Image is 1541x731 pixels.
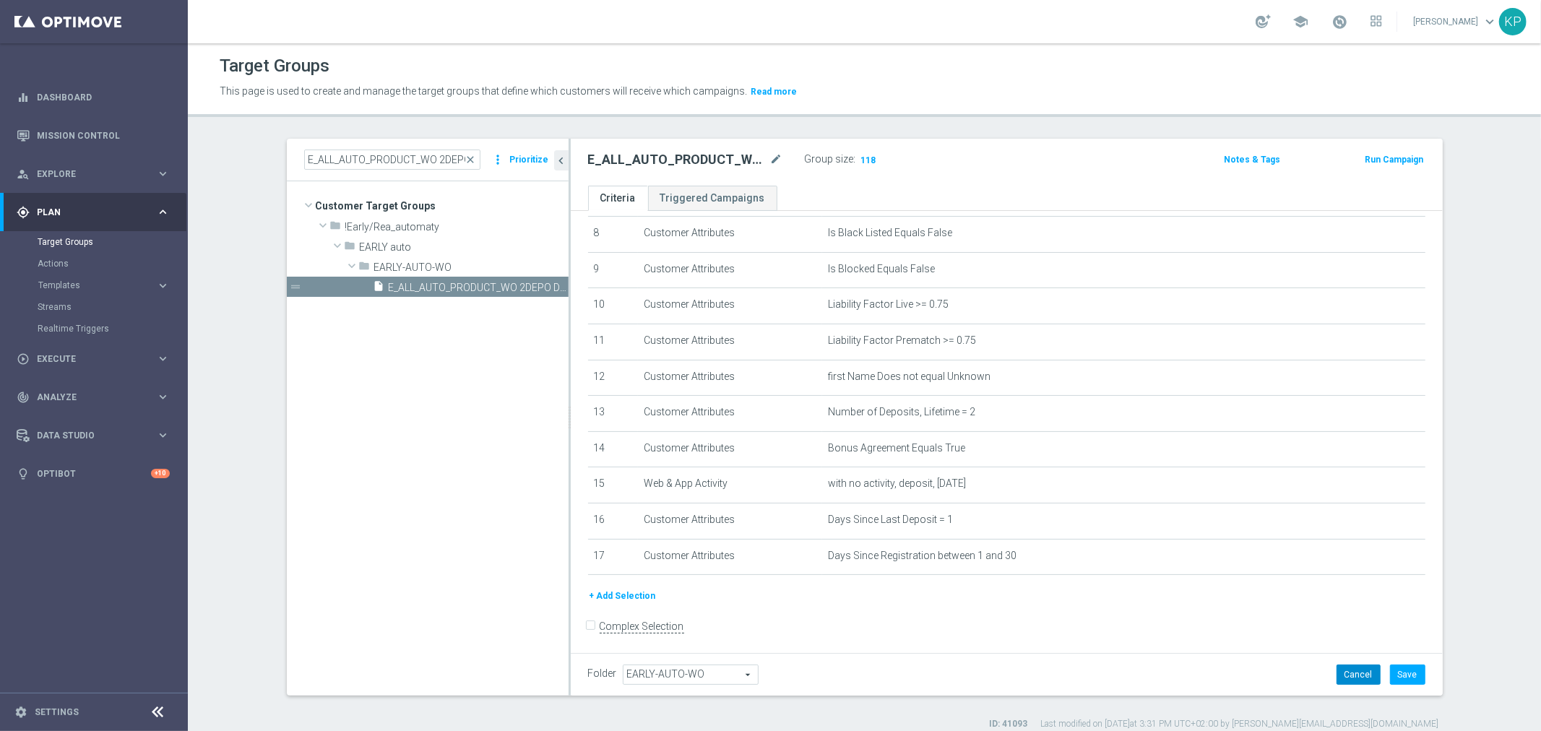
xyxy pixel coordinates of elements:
[588,360,639,396] td: 12
[17,429,156,442] div: Data Studio
[38,280,170,291] button: Templates keyboard_arrow_right
[600,620,684,633] label: Complex Selection
[588,503,639,539] td: 16
[1222,152,1282,168] button: Notes & Tags
[374,261,569,274] span: EARLY-AUTO-WO
[16,468,170,480] button: lightbulb Optibot +10
[588,288,639,324] td: 10
[638,467,822,503] td: Web & App Activity
[16,168,170,180] div: person_search Explore keyboard_arrow_right
[508,150,551,170] button: Prioritize
[588,539,639,575] td: 17
[360,241,569,254] span: EARLY auto
[16,430,170,441] button: Data Studio keyboard_arrow_right
[554,150,569,170] button: chevron_left
[990,718,1028,730] label: ID: 41093
[38,323,150,334] a: Realtime Triggers
[316,196,569,216] span: Customer Target Groups
[828,298,949,311] span: Liability Factor Live >= 0.75
[38,281,156,290] div: Templates
[749,84,798,100] button: Read more
[389,282,569,294] span: E_ALL_AUTO_PRODUCT_WO 2DEPO DAY1_DAILY
[16,392,170,403] button: track_changes Analyze keyboard_arrow_right
[37,355,156,363] span: Execute
[37,393,156,402] span: Analyze
[37,78,170,116] a: Dashboard
[37,116,170,155] a: Mission Control
[38,318,186,339] div: Realtime Triggers
[1412,11,1499,33] a: [PERSON_NAME]keyboard_arrow_down
[491,150,506,170] i: more_vert
[638,503,822,539] td: Customer Attributes
[854,153,856,165] label: :
[638,539,822,575] td: Customer Attributes
[588,186,648,211] a: Criteria
[1337,665,1381,685] button: Cancel
[828,334,976,347] span: Liability Factor Prematch >= 0.75
[1041,718,1439,730] label: Last modified on [DATE] at 3:31 PM UTC+02:00 by [PERSON_NAME][EMAIL_ADDRESS][DOMAIN_NAME]
[38,236,150,248] a: Target Groups
[345,240,356,256] i: folder
[17,454,170,493] div: Optibot
[588,217,639,253] td: 8
[38,281,142,290] span: Templates
[828,227,952,239] span: Is Black Listed Equals False
[638,288,822,324] td: Customer Attributes
[828,442,965,454] span: Bonus Agreement Equals True
[38,301,150,313] a: Streams
[638,396,822,432] td: Customer Attributes
[220,85,747,97] span: This page is used to create and manage the target groups that define which customers will receive...
[156,205,170,219] i: keyboard_arrow_right
[17,467,30,480] i: lightbulb
[17,116,170,155] div: Mission Control
[588,151,767,168] h2: E_ALL_AUTO_PRODUCT_WO 2DEPO DAY1_DAILY
[17,206,30,219] i: gps_fixed
[1292,14,1308,30] span: school
[38,274,186,296] div: Templates
[588,431,639,467] td: 14
[16,207,170,218] button: gps_fixed Plan keyboard_arrow_right
[828,514,953,526] span: Days Since Last Deposit = 1
[16,92,170,103] button: equalizer Dashboard
[588,396,639,432] td: 13
[38,258,150,269] a: Actions
[37,454,151,493] a: Optibot
[1499,8,1527,35] div: KP
[860,155,878,168] span: 118
[828,406,975,418] span: Number of Deposits, Lifetime = 2
[828,477,966,490] span: with no activity, deposit, [DATE]
[638,252,822,288] td: Customer Attributes
[638,217,822,253] td: Customer Attributes
[38,231,186,253] div: Target Groups
[17,168,156,181] div: Explore
[1482,14,1498,30] span: keyboard_arrow_down
[37,170,156,178] span: Explore
[638,324,822,360] td: Customer Attributes
[304,150,480,170] input: Quick find group or folder
[588,252,639,288] td: 9
[465,154,477,165] span: close
[374,280,385,297] i: insert_drive_file
[828,550,1016,562] span: Days Since Registration between 1 and 30
[17,391,156,404] div: Analyze
[151,469,170,478] div: +10
[16,130,170,142] button: Mission Control
[156,352,170,365] i: keyboard_arrow_right
[38,253,186,274] div: Actions
[17,91,30,104] i: equalizer
[828,263,935,275] span: Is Blocked Equals False
[638,360,822,396] td: Customer Attributes
[588,588,657,604] button: + Add Selection
[17,206,156,219] div: Plan
[17,352,30,365] i: play_circle_outline
[16,353,170,365] button: play_circle_outline Execute keyboard_arrow_right
[555,154,569,168] i: chevron_left
[156,279,170,293] i: keyboard_arrow_right
[770,151,783,168] i: mode_edit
